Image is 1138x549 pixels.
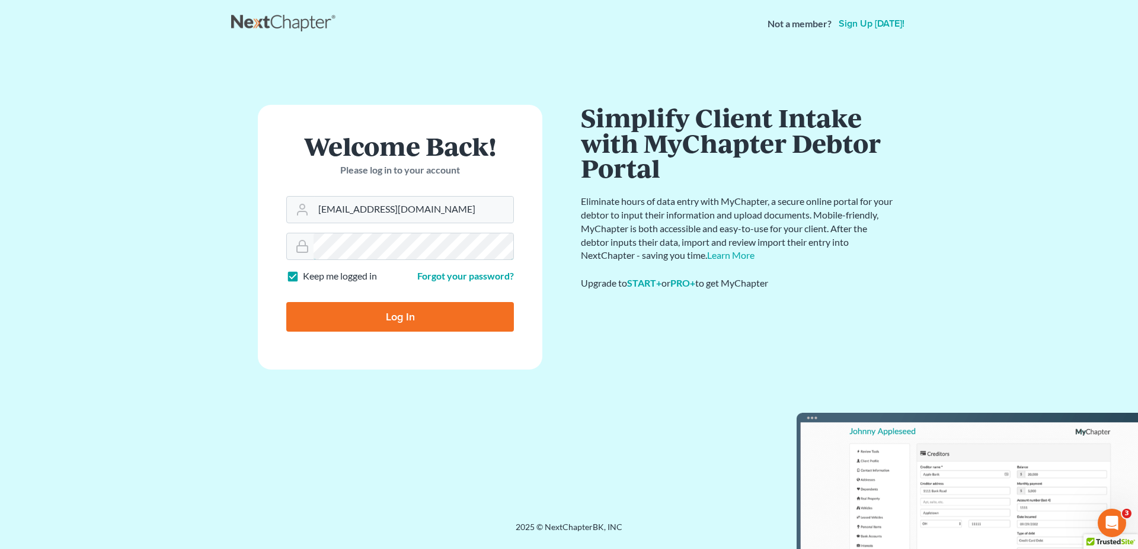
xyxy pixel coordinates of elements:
input: Log In [286,302,514,332]
h1: Simplify Client Intake with MyChapter Debtor Portal [581,105,895,181]
p: Please log in to your account [286,163,514,177]
div: 2025 © NextChapterBK, INC [231,521,907,542]
a: Forgot your password? [417,270,514,281]
a: START+ [627,277,661,288]
div: Upgrade to or to get MyChapter [581,277,895,290]
h1: Welcome Back! [286,133,514,159]
input: Email Address [314,197,513,223]
a: Sign up [DATE]! [836,19,907,28]
a: PRO+ [670,277,695,288]
strong: Not a member? [768,17,832,31]
a: Learn More [707,249,755,261]
span: 3 [1122,509,1131,518]
p: Eliminate hours of data entry with MyChapter, a secure online portal for your debtor to input the... [581,195,895,262]
iframe: Intercom live chat [1098,509,1126,537]
label: Keep me logged in [303,269,377,283]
